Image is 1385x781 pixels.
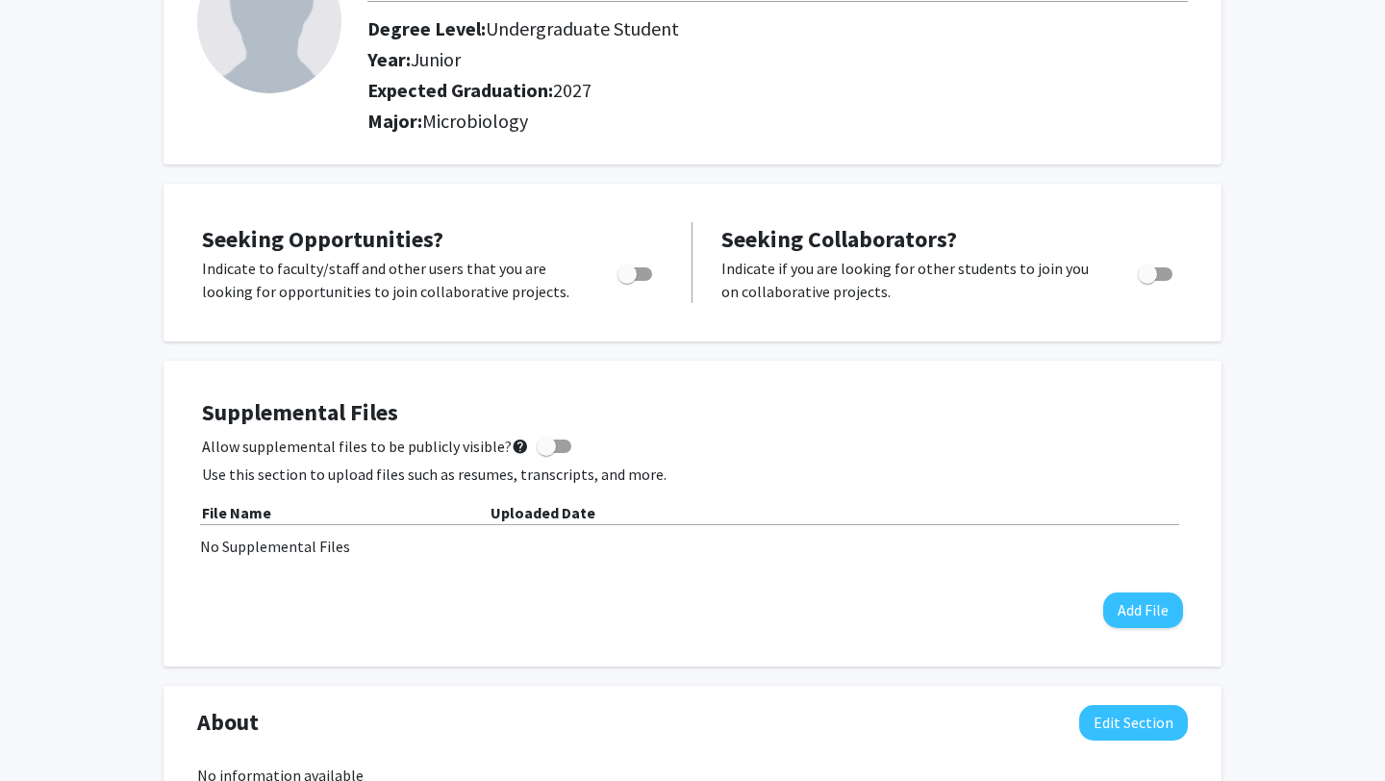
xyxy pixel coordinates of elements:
[367,79,1054,102] h2: Expected Graduation:
[721,224,957,254] span: Seeking Collaborators?
[721,257,1101,303] p: Indicate if you are looking for other students to join you on collaborative projects.
[202,224,443,254] span: Seeking Opportunities?
[491,503,595,522] b: Uploaded Date
[512,435,529,458] mat-icon: help
[202,257,581,303] p: Indicate to faculty/staff and other users that you are looking for opportunities to join collabor...
[486,16,679,40] span: Undergraduate Student
[367,17,1054,40] h2: Degree Level:
[202,503,271,522] b: File Name
[422,109,528,133] span: Microbiology
[202,399,1183,427] h4: Supplemental Files
[202,463,1183,486] p: Use this section to upload files such as resumes, transcripts, and more.
[200,535,1185,558] div: No Supplemental Files
[1103,592,1183,628] button: Add File
[202,435,529,458] span: Allow supplemental files to be publicly visible?
[610,257,663,286] div: Toggle
[553,78,592,102] span: 2027
[197,705,259,740] span: About
[1079,705,1188,741] button: Edit About
[14,694,82,767] iframe: Chat
[411,47,461,71] span: Junior
[1130,257,1183,286] div: Toggle
[367,110,1188,133] h2: Major:
[367,48,1054,71] h2: Year:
